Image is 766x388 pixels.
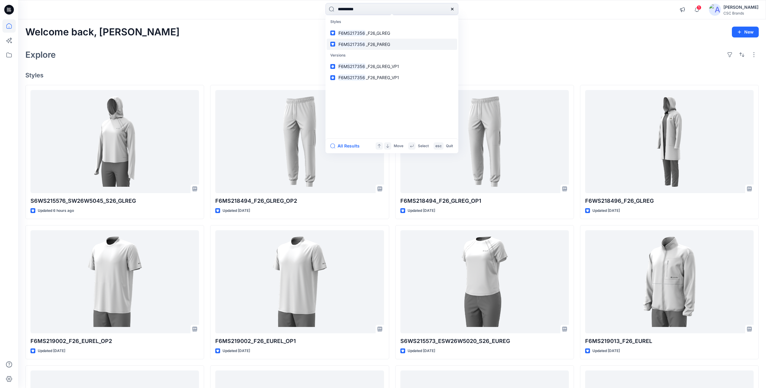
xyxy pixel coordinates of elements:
h4: Styles [25,72,759,79]
p: F6MS219002_F26_EUREL_OP1 [215,337,384,345]
a: F6MS217356_F26_GLREG [327,27,457,39]
mark: F6MS217356 [338,63,366,70]
p: Versions [327,50,457,61]
div: CSC Brands [723,11,758,15]
a: F6MS218494_F26_GLREG_OP1 [400,90,569,193]
p: Updated [DATE] [592,348,620,354]
p: Quit [446,143,453,149]
p: Select [418,143,429,149]
mark: F6MS217356 [338,41,366,48]
p: esc [435,143,442,149]
p: Updated [DATE] [592,208,620,214]
mark: F6MS217356 [338,30,366,37]
p: Move [394,143,403,149]
a: F6MS219002_F26_EUREL_OP1 [215,230,384,333]
p: Updated [DATE] [38,348,65,354]
h2: Explore [25,50,56,60]
mark: F6MS217356 [338,74,366,81]
p: Styles [327,16,457,27]
a: F6WS218496_F26_GLREG [585,90,754,193]
a: F6MS217356_F26_PAREG [327,39,457,50]
span: _F26_GLREG [366,31,390,36]
span: _F26_GLREG_VP1 [366,64,399,69]
a: F6MS219002_F26_EUREL_OP2 [30,230,199,333]
div: [PERSON_NAME] [723,4,758,11]
button: New [732,27,759,37]
a: S6WS215573_ESW26W5020_S26_EUREG [400,230,569,333]
p: F6WS218496_F26_GLREG [585,197,754,205]
span: 1 [697,5,701,10]
p: F6MS219013_F26_EUREL [585,337,754,345]
a: F6MS217356_F26_GLREG_VP1 [327,61,457,72]
p: S6WS215576_SW26W5045_S26_GLREG [30,197,199,205]
h2: Welcome back, [PERSON_NAME] [25,27,180,38]
p: F6MS219002_F26_EUREL_OP2 [30,337,199,345]
a: F6MS219013_F26_EUREL [585,230,754,333]
p: F6MS218494_F26_GLREG_OP2 [215,197,384,205]
p: Updated [DATE] [223,348,250,354]
p: S6WS215573_ESW26W5020_S26_EUREG [400,337,569,345]
span: _F26_PAREG [366,42,390,47]
img: avatar [709,4,721,16]
p: Updated 6 hours ago [38,208,74,214]
p: Updated [DATE] [223,208,250,214]
p: F6MS218494_F26_GLREG_OP1 [400,197,569,205]
a: F6MS218494_F26_GLREG_OP2 [215,90,384,193]
p: Updated [DATE] [408,208,435,214]
span: _F26_PAREG_VP1 [366,75,399,80]
a: S6WS215576_SW26W5045_S26_GLREG [30,90,199,193]
p: Updated [DATE] [408,348,435,354]
a: F6MS217356_F26_PAREG_VP1 [327,72,457,83]
button: All Results [330,142,364,150]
